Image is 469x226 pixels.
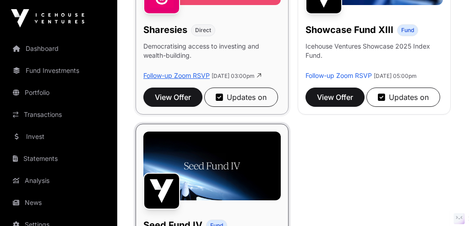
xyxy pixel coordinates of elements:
a: News [7,193,110,213]
a: Analysis [7,171,110,191]
a: Fund Investments [7,61,110,81]
p: Democratising access to investing and wealth-building. [143,42,281,71]
span: Fund [401,27,414,34]
iframe: Chat Widget [423,182,469,226]
a: Transactions [7,105,110,125]
div: Updates on [216,92,267,103]
span: [DATE] 05:00pm [374,72,417,79]
p: Icehouse Ventures Showcase 2025 Index Fund. [305,42,443,60]
button: View Offer [305,88,365,107]
span: View Offer [155,92,191,103]
a: Invest [7,127,110,147]
button: Updates on [204,88,278,107]
h1: Sharesies [143,23,187,36]
a: Dashboard [7,39,110,59]
span: [DATE] 03:00pm [212,72,255,79]
div: Updates on [378,92,429,103]
img: Seed Fund IV [143,173,180,209]
button: Updates on [366,88,440,107]
a: Statements [7,149,110,169]
a: Follow-up Zoom RSVP [143,72,210,79]
img: Seed-Fund-4_Banner.jpg [143,132,281,200]
span: View Offer [317,92,353,103]
a: Portfolio [7,83,110,103]
span: Direct [195,27,211,34]
img: Icehouse Ventures Logo [11,9,84,28]
h1: Showcase Fund XIII [305,23,393,36]
a: Follow-up Zoom RSVP [305,72,372,79]
button: View Offer [143,88,202,107]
